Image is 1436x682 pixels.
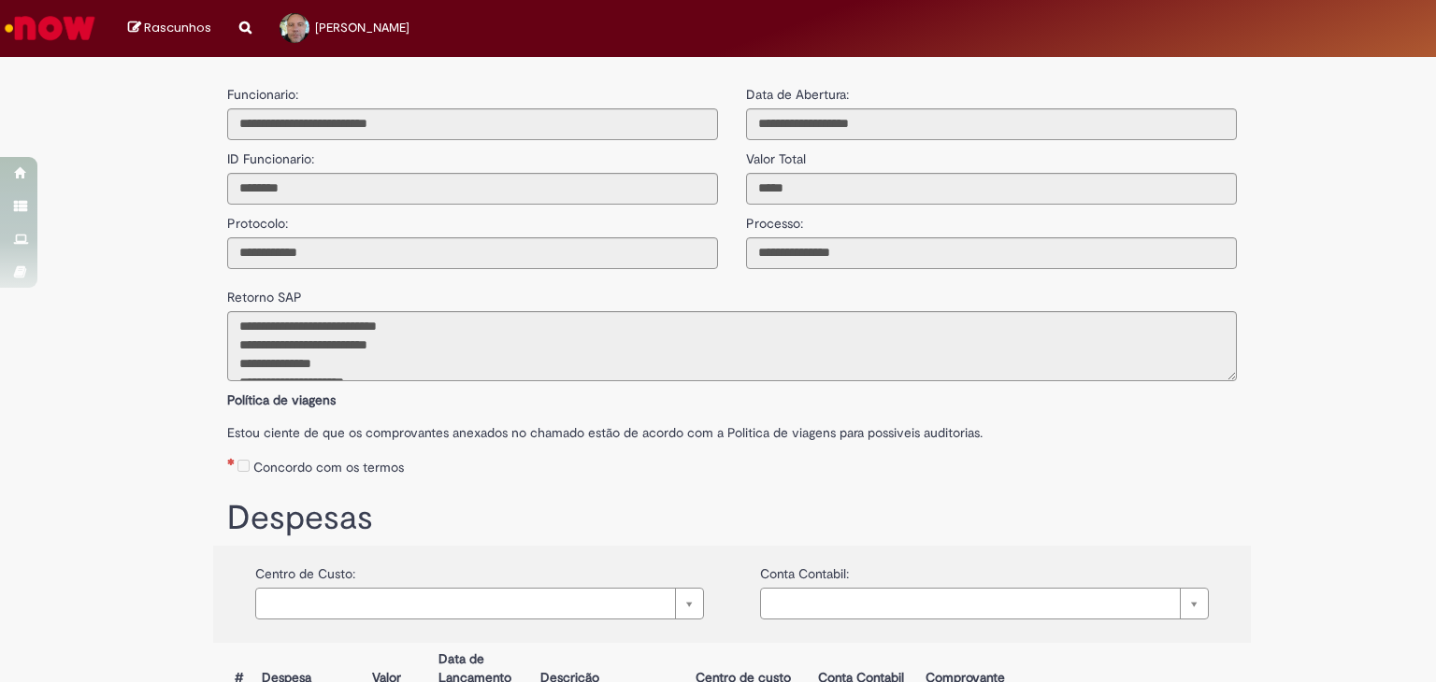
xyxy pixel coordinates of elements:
[227,500,1237,537] h1: Despesas
[255,588,704,619] a: Limpar campo {0}
[760,555,849,583] label: Conta Contabil:
[2,9,98,47] img: ServiceNow
[760,588,1209,619] a: Limpar campo {0}
[746,85,849,104] label: Data de Abertura:
[746,205,803,233] label: Processo:
[227,414,1237,442] label: Estou ciente de que os comprovantes anexados no chamado estão de acordo com a Politica de viagens...
[746,140,806,168] label: Valor Total
[128,20,211,37] a: Rascunhos
[227,205,288,233] label: Protocolo:
[315,20,409,36] span: [PERSON_NAME]
[144,19,211,36] span: Rascunhos
[227,85,298,104] label: Funcionario:
[227,391,336,408] b: Política de viagens
[255,555,355,583] label: Centro de Custo:
[253,458,404,476] label: Concordo com os termos
[227,140,314,168] label: ID Funcionario:
[227,278,302,306] label: Retorno SAP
